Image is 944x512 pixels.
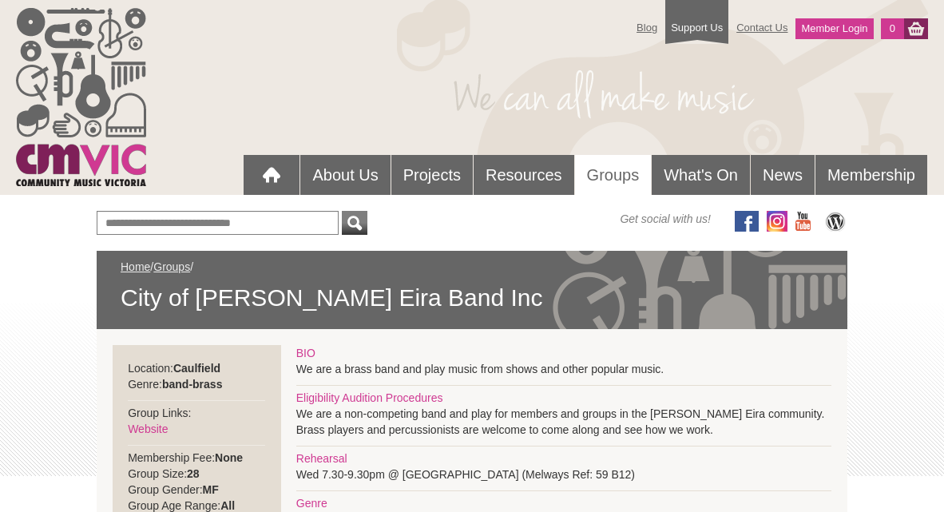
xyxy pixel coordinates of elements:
[153,260,190,273] a: Groups
[173,362,220,375] strong: Caulfield
[296,495,831,511] div: Genre
[296,450,831,466] div: Rehearsal
[751,155,815,195] a: News
[16,8,146,186] img: cmvic_logo.png
[620,211,711,227] span: Get social with us!
[162,378,222,391] strong: band-brass
[128,423,168,435] a: Website
[121,283,823,313] span: City of [PERSON_NAME] Eira Band Inc
[121,260,150,273] a: Home
[629,14,665,42] a: Blog
[121,259,823,313] div: / /
[815,155,927,195] a: Membership
[795,18,873,39] a: Member Login
[728,14,795,42] a: Contact Us
[767,211,787,232] img: icon-instagram.png
[187,467,200,480] strong: 28
[881,18,904,39] a: 0
[823,211,847,232] img: CMVic Blog
[215,451,243,464] strong: None
[296,390,831,406] div: Eligibility Audition Procedures
[300,155,390,195] a: About Us
[296,345,831,361] div: BIO
[203,483,219,496] strong: MF
[391,155,473,195] a: Projects
[220,499,235,512] strong: All
[652,155,750,195] a: What's On
[474,155,574,195] a: Resources
[575,155,652,196] a: Groups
